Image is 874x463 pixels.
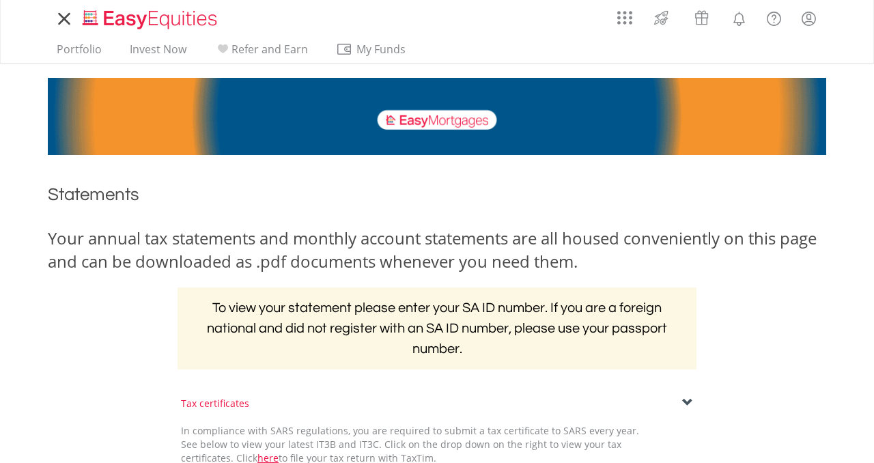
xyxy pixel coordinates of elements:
[722,3,757,31] a: Notifications
[336,40,425,58] span: My Funds
[178,287,696,369] h2: To view your statement please enter your SA ID number. If you are a foreign national and did not ...
[681,3,722,29] a: Vouchers
[124,42,192,64] a: Invest Now
[650,7,673,29] img: thrive-v2.svg
[48,227,826,274] div: Your annual tax statements and monthly account statements are all housed conveniently on this pag...
[757,3,791,31] a: FAQ's and Support
[791,3,826,33] a: My Profile
[690,7,713,29] img: vouchers-v2.svg
[181,397,693,410] div: Tax certificates
[80,8,223,31] img: EasyEquities_Logo.png
[608,3,641,25] a: AppsGrid
[231,42,308,57] span: Refer and Earn
[209,42,313,64] a: Refer and Earn
[51,42,107,64] a: Portfolio
[48,186,139,204] span: Statements
[77,3,223,31] a: Home page
[617,10,632,25] img: grid-menu-icon.svg
[48,78,826,155] img: EasyMortage Promotion Banner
